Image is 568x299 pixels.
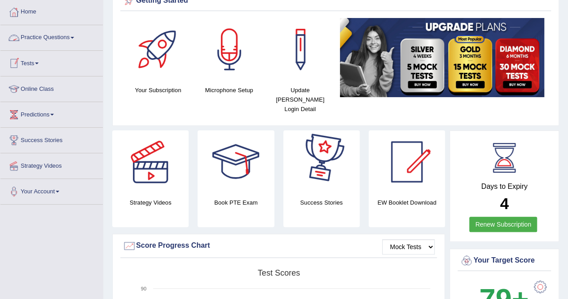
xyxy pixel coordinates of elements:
[283,198,360,207] h4: Success Stories
[469,217,537,232] a: Renew Subscription
[112,198,189,207] h4: Strategy Videos
[0,25,103,48] a: Practice Questions
[123,239,435,253] div: Score Progress Chart
[0,153,103,176] a: Strategy Videos
[141,286,146,291] text: 90
[500,195,508,212] b: 4
[340,18,544,97] img: small5.jpg
[0,179,103,201] a: Your Account
[198,85,260,95] h4: Microphone Setup
[0,128,103,150] a: Success Stories
[269,85,331,114] h4: Update [PERSON_NAME] Login Detail
[0,51,103,73] a: Tests
[127,85,189,95] h4: Your Subscription
[198,198,274,207] h4: Book PTE Exam
[460,254,549,268] div: Your Target Score
[0,76,103,99] a: Online Class
[258,268,300,277] tspan: Test scores
[460,183,549,191] h4: Days to Expiry
[369,198,445,207] h4: EW Booklet Download
[0,102,103,125] a: Predictions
